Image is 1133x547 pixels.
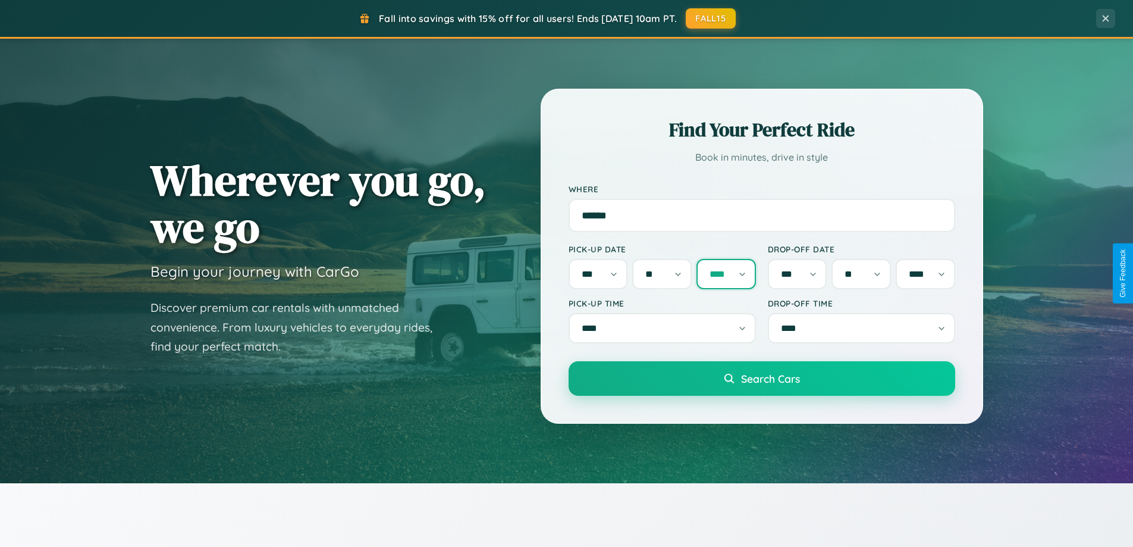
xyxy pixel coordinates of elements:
span: Fall into savings with 15% off for all users! Ends [DATE] 10am PT. [379,12,677,24]
p: Book in minutes, drive in style [569,149,955,166]
label: Where [569,184,955,194]
p: Discover premium car rentals with unmatched convenience. From luxury vehicles to everyday rides, ... [150,298,448,357]
button: Search Cars [569,361,955,396]
span: Search Cars [741,372,800,385]
label: Pick-up Time [569,298,756,308]
label: Drop-off Time [768,298,955,308]
h3: Begin your journey with CarGo [150,262,359,280]
h1: Wherever you go, we go [150,157,486,251]
div: Give Feedback [1119,249,1127,298]
h2: Find Your Perfect Ride [569,117,955,143]
label: Pick-up Date [569,244,756,254]
button: FALL15 [686,8,736,29]
label: Drop-off Date [768,244,955,254]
